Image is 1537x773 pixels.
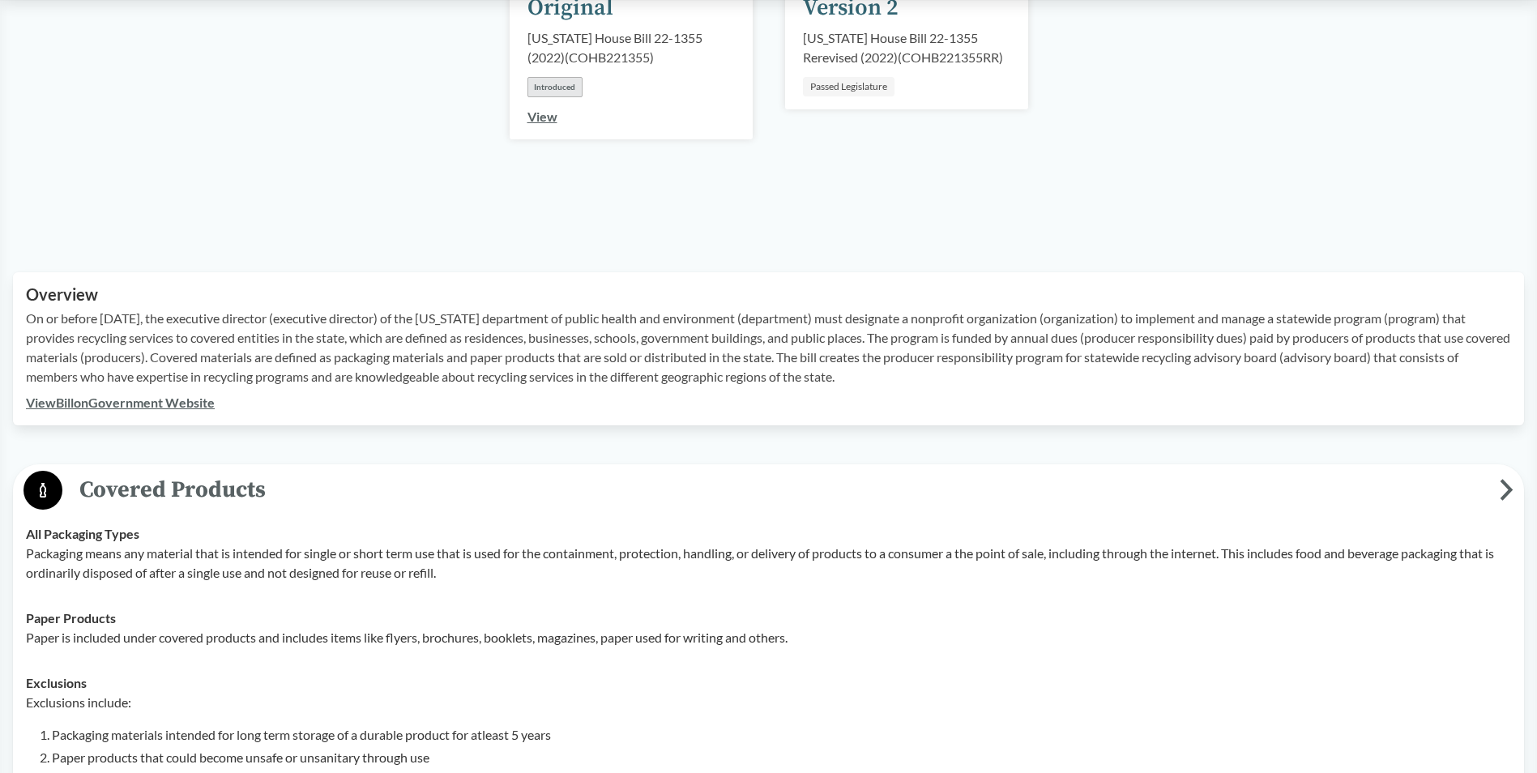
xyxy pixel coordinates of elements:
li: Paper products that could become unsafe or unsanitary through use [52,748,1511,767]
div: Passed Legislature [803,77,894,96]
p: Packaging means any material that is intended for single or short term use that is used for the c... [26,544,1511,583]
button: Covered Products [19,470,1518,511]
h2: Overview [26,285,1511,304]
strong: Paper Products [26,610,116,626]
p: On or before [DATE], the executive director (executive director) of the [US_STATE] department of ... [26,309,1511,386]
div: Introduced [527,77,583,97]
strong: All Packaging Types [26,526,139,541]
p: Paper is included under covered products and includes items like flyers, brochures, booklets, mag... [26,628,1511,647]
li: Packaging materials intended for long term storage of a durable product for atleast 5 years [52,725,1511,745]
strong: Exclusions [26,675,87,690]
p: Exclusions include: [26,693,1511,712]
span: Covered Products [62,472,1500,508]
div: [US_STATE] House Bill 22-1355 (2022) ( COHB221355 ) [527,28,735,67]
a: View [527,109,557,124]
div: [US_STATE] House Bill 22-1355 Rerevised (2022) ( COHB221355RR ) [803,28,1010,67]
a: ViewBillonGovernment Website [26,395,215,410]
